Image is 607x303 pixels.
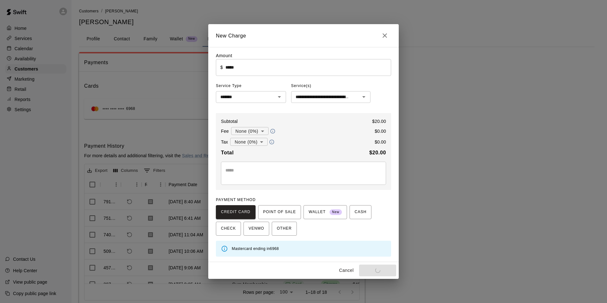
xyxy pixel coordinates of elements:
button: CREDIT CARD [216,205,256,219]
span: VENMO [249,224,264,234]
p: $ 0.00 [375,139,386,145]
button: Close [378,29,391,42]
span: CASH [355,207,366,217]
span: POINT OF SALE [263,207,296,217]
span: Service(s) [291,81,311,91]
p: Fee [221,128,229,134]
div: None (0%) [230,136,268,148]
span: CHECK [221,224,236,234]
span: OTHER [277,224,292,234]
h2: New Charge [208,24,399,47]
label: Amount [216,53,232,58]
button: VENMO [243,222,269,236]
p: Tax [221,139,228,145]
button: Open [275,92,284,101]
button: WALLET New [303,205,347,219]
b: $ 20.00 [369,150,386,155]
span: New [330,208,342,217]
p: Subtotal [221,118,238,125]
span: Service Type [216,81,286,91]
span: CREDIT CARD [221,207,250,217]
button: CHECK [216,222,241,236]
span: WALLET [309,207,342,217]
span: PAYMENT METHOD [216,198,256,202]
p: $ 20.00 [372,118,386,125]
b: Total [221,150,234,155]
button: CASH [350,205,371,219]
button: Open [359,92,368,101]
button: OTHER [272,222,297,236]
span: Mastercard ending in 6968 [232,246,279,251]
p: $ 0.00 [375,128,386,134]
button: POINT OF SALE [258,205,301,219]
p: $ [220,64,223,71]
div: None (0%) [231,125,269,137]
button: Cancel [336,265,357,276]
